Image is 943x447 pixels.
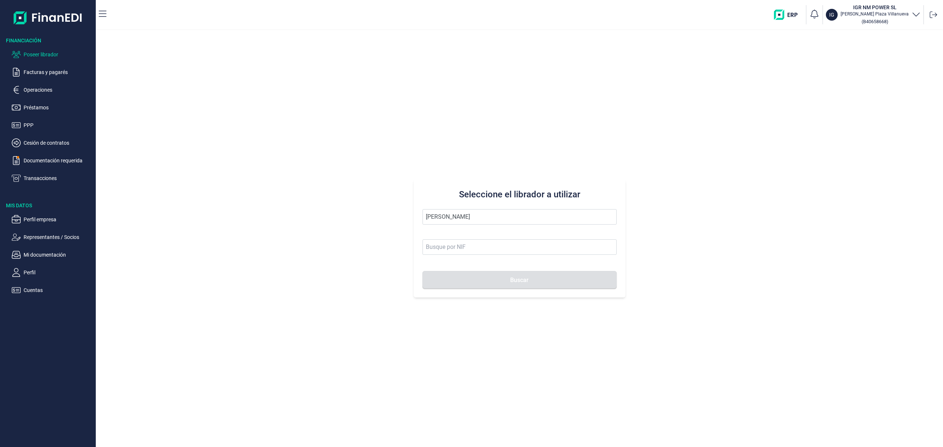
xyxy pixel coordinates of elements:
p: Préstamos [24,103,93,112]
p: Documentación requerida [24,156,93,165]
button: Cesión de contratos [12,138,93,147]
button: Perfil empresa [12,215,93,224]
p: Facturas y pagarés [24,68,93,77]
button: Documentación requerida [12,156,93,165]
p: Transacciones [24,174,93,183]
button: Cuentas [12,286,93,295]
button: Representantes / Socios [12,233,93,242]
p: Operaciones [24,85,93,94]
img: erp [774,10,803,20]
input: Busque por NIF [423,239,617,255]
button: Transacciones [12,174,93,183]
p: PPP [24,121,93,130]
h3: IGR NM POWER SL [841,4,909,11]
button: Préstamos [12,103,93,112]
button: Operaciones [12,85,93,94]
small: Copiar cif [862,19,888,24]
p: Mi documentación [24,250,93,259]
input: Seleccione la razón social [423,209,617,225]
p: Cuentas [24,286,93,295]
button: Perfil [12,268,93,277]
p: Cesión de contratos [24,138,93,147]
span: Buscar [510,277,529,283]
button: IGIGR NM POWER SL[PERSON_NAME] Plaza Villanueva(B40658668) [826,4,921,26]
p: [PERSON_NAME] Plaza Villanueva [841,11,909,17]
p: Perfil [24,268,93,277]
button: Mi documentación [12,250,93,259]
button: Facturas y pagarés [12,68,93,77]
p: Perfil empresa [24,215,93,224]
p: IG [829,11,834,18]
button: Buscar [423,271,617,289]
button: PPP [12,121,93,130]
button: Poseer librador [12,50,93,59]
h3: Seleccione el librador a utilizar [423,189,617,200]
p: Representantes / Socios [24,233,93,242]
p: Poseer librador [24,50,93,59]
img: Logo de aplicación [14,6,83,29]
